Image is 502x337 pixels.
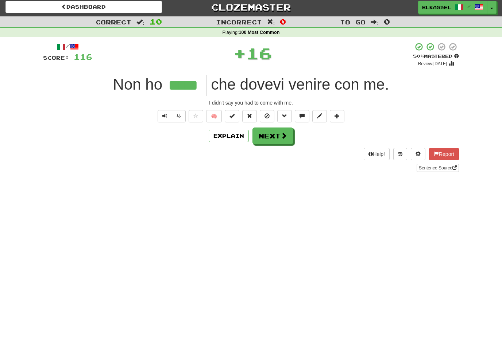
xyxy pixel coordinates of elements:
span: Score: [43,55,69,61]
button: Help! [364,148,390,160]
button: Favorite sentence (alt+f) [189,110,203,122]
small: Review: [DATE] [418,61,447,66]
div: Mastered [413,53,459,60]
span: dovevi [240,76,284,93]
span: 16 [246,44,272,62]
span: : [267,19,275,25]
div: I didn't say you had to come with me. [43,99,459,106]
span: To go [340,18,366,26]
span: : [136,19,144,25]
button: ½ [172,110,186,122]
span: 50 % [413,53,424,59]
a: Sentence Source [417,164,459,172]
span: Incorrect [216,18,262,26]
span: venire [289,76,330,93]
a: Blkassel / [418,1,487,14]
span: con [335,76,359,93]
span: : [371,19,379,25]
span: / [467,4,471,9]
span: 116 [74,52,92,61]
span: me [363,76,385,93]
button: Reset to 0% Mastered (alt+r) [242,110,257,122]
div: / [43,42,92,51]
a: Dashboard [5,1,162,13]
button: Report [429,148,459,160]
button: Discuss sentence (alt+u) [295,110,309,122]
span: 10 [150,17,162,26]
a: Clozemaster [173,1,329,13]
span: + [233,42,246,64]
span: Non [113,76,141,93]
button: Add to collection (alt+a) [330,110,344,122]
button: Round history (alt+y) [393,148,407,160]
button: Grammar (alt+g) [277,110,292,122]
button: 🧠 [206,110,222,122]
div: Text-to-speech controls [156,110,186,122]
span: ho [145,76,162,93]
span: Correct [96,18,131,26]
button: Set this sentence to 100% Mastered (alt+m) [225,110,239,122]
span: 0 [384,17,390,26]
button: Edit sentence (alt+d) [312,110,327,122]
button: Ignore sentence (alt+i) [260,110,274,122]
button: Play sentence audio (ctl+space) [158,110,172,122]
button: Next [252,128,293,144]
span: che [211,76,236,93]
button: Explain [209,130,249,142]
span: Blkassel [422,4,451,11]
span: . [207,76,389,93]
span: 0 [280,17,286,26]
strong: 100 Most Common [239,30,279,35]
